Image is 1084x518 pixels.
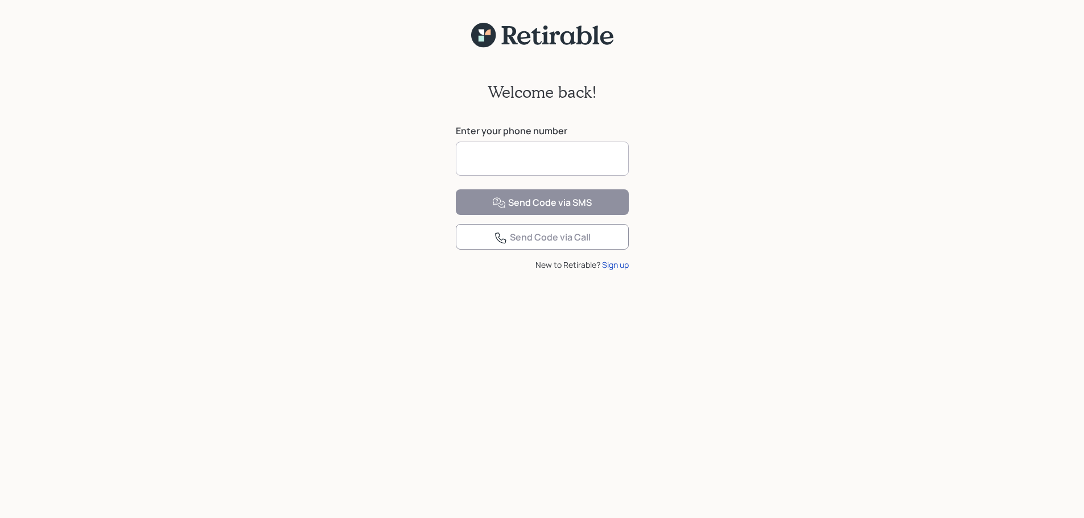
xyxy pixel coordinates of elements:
div: Sign up [602,259,629,271]
div: New to Retirable? [456,259,629,271]
button: Send Code via SMS [456,189,629,215]
div: Send Code via SMS [492,196,592,210]
div: Send Code via Call [494,231,591,245]
h2: Welcome back! [488,82,597,102]
label: Enter your phone number [456,125,629,137]
button: Send Code via Call [456,224,629,250]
